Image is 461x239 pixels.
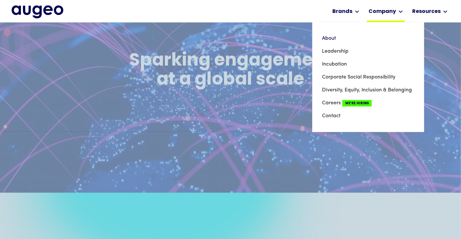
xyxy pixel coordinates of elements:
[12,5,63,18] img: Augeo's full logo in midnight blue.
[412,8,441,16] div: Resources
[312,22,424,132] nav: Company
[322,45,414,58] a: Leadership
[322,97,414,109] a: CareersWe're Hiring
[322,84,414,97] a: Diversity, Equity, Inclusion & Belonging
[322,109,414,122] a: Contact
[12,5,63,18] a: home
[322,58,414,71] a: Incubation
[369,8,396,16] div: Company
[332,8,352,16] div: Brands
[322,32,414,45] a: About
[322,71,414,84] a: Corporate Social Responsibility
[342,100,372,107] span: We're Hiring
